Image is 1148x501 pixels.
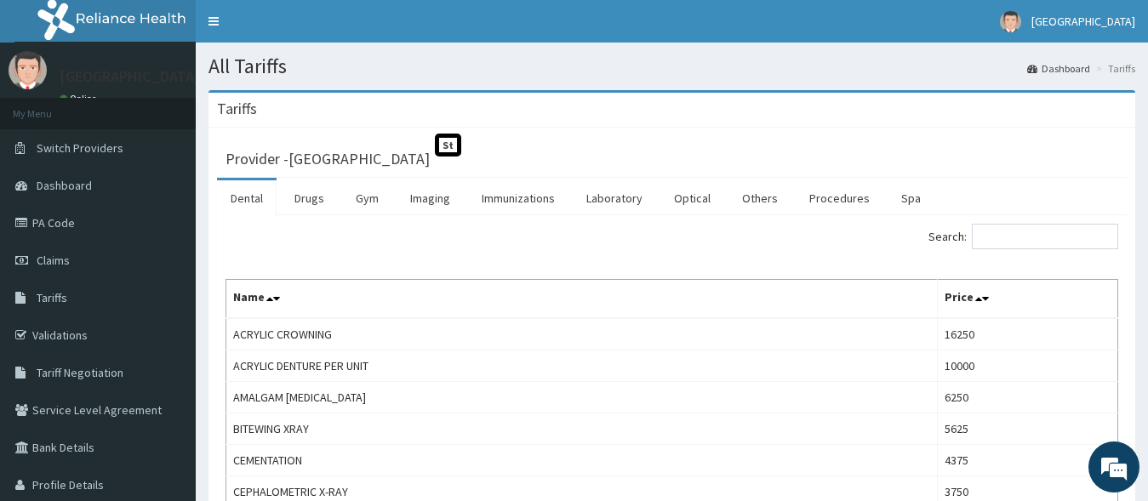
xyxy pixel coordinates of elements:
a: Gym [342,180,392,216]
h3: Provider - [GEOGRAPHIC_DATA] [226,151,430,167]
span: Tariffs [37,290,67,305]
a: Dental [217,180,277,216]
td: AMALGAM [MEDICAL_DATA] [226,382,938,413]
a: Immunizations [468,180,568,216]
td: CEMENTATION [226,445,938,476]
a: Dashboard [1027,61,1090,76]
td: 4375 [937,445,1117,476]
th: Name [226,280,938,319]
a: Online [60,93,100,105]
a: Drugs [281,180,338,216]
a: Spa [888,180,934,216]
td: 6250 [937,382,1117,413]
td: 16250 [937,318,1117,350]
td: ACRYLIC DENTURE PER UNIT [226,350,938,382]
h1: All Tariffs [208,55,1135,77]
a: Procedures [796,180,883,216]
span: [GEOGRAPHIC_DATA] [1031,14,1135,29]
li: Tariffs [1092,61,1135,76]
h3: Tariffs [217,101,257,117]
span: Dashboard [37,178,92,193]
td: 5625 [937,413,1117,445]
td: 10000 [937,350,1117,382]
span: Switch Providers [37,140,123,156]
span: St [435,134,461,157]
img: User Image [1000,11,1021,32]
a: Laboratory [573,180,656,216]
img: User Image [9,51,47,89]
a: Optical [660,180,724,216]
span: Tariff Negotiation [37,365,123,380]
label: Search: [928,224,1118,249]
td: ACRYLIC CROWNING [226,318,938,350]
td: BITEWING XRAY [226,413,938,445]
input: Search: [972,224,1118,249]
a: Imaging [397,180,464,216]
th: Price [937,280,1117,319]
span: Claims [37,253,70,268]
a: Others [728,180,791,216]
p: [GEOGRAPHIC_DATA] [60,69,200,84]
